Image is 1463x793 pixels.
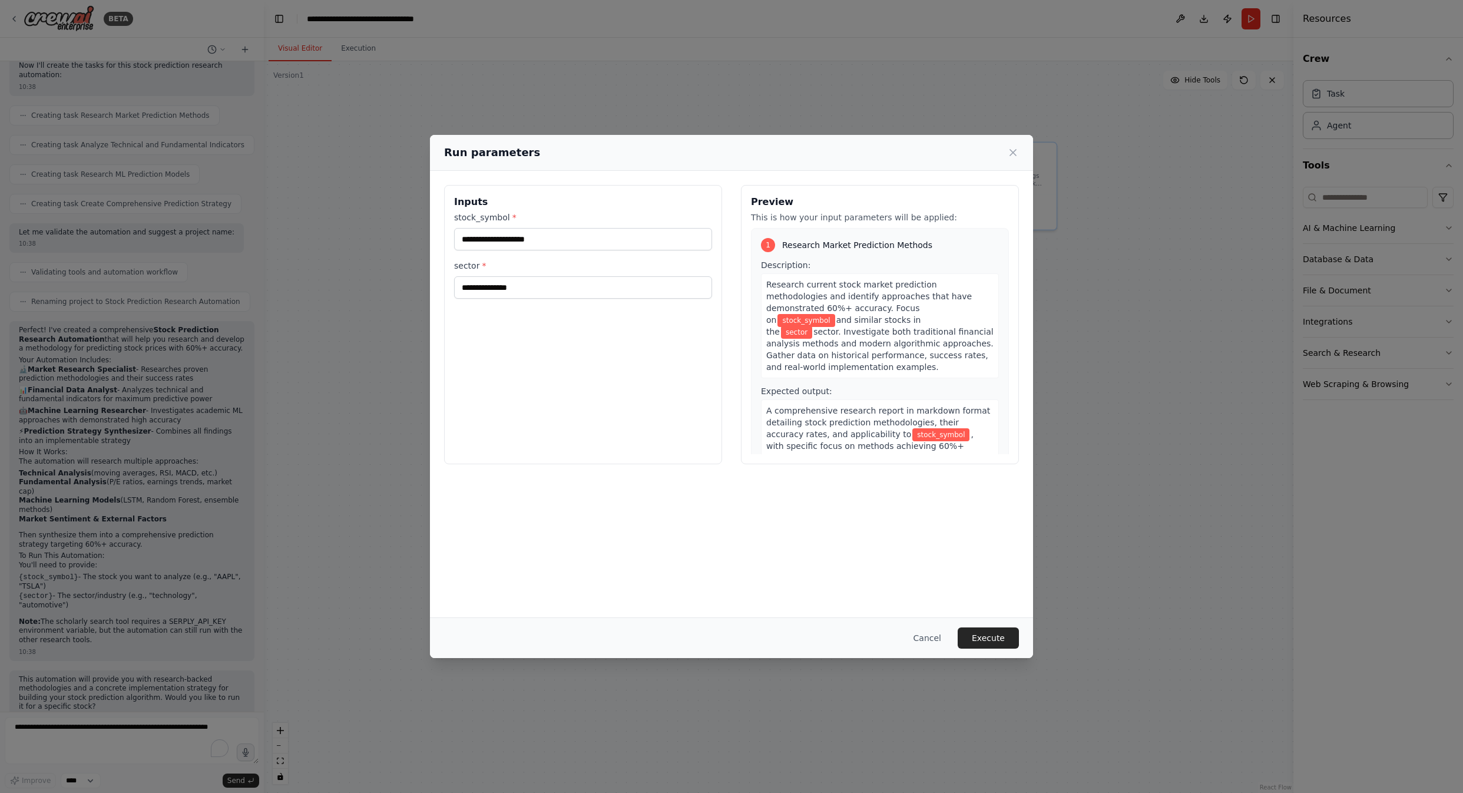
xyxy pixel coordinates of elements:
[751,195,1009,209] h3: Preview
[766,327,994,372] span: sector. Investigate both traditional financial analysis methods and modern algorithmic approaches...
[904,627,951,649] button: Cancel
[761,386,832,396] span: Expected output:
[766,406,990,439] span: A comprehensive research report in markdown format detailing stock prediction methodologies, thei...
[766,280,972,325] span: Research current stock market prediction methodologies and identify approaches that have demonstr...
[782,239,932,251] span: Research Market Prediction Methods
[751,212,1009,223] p: This is how your input parameters will be applied:
[912,428,969,441] span: Variable: stock_symbol
[958,627,1019,649] button: Execute
[454,195,712,209] h3: Inputs
[454,212,712,223] label: stock_symbol
[761,238,775,252] div: 1
[777,314,835,327] span: Variable: stock_symbol
[766,315,921,336] span: and similar stocks in the
[781,326,812,339] span: Variable: sector
[444,144,540,161] h2: Run parameters
[761,260,810,270] span: Description:
[766,429,974,462] span: , with specific focus on methods achieving 60%+ prediction accuracy.
[454,260,712,272] label: sector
